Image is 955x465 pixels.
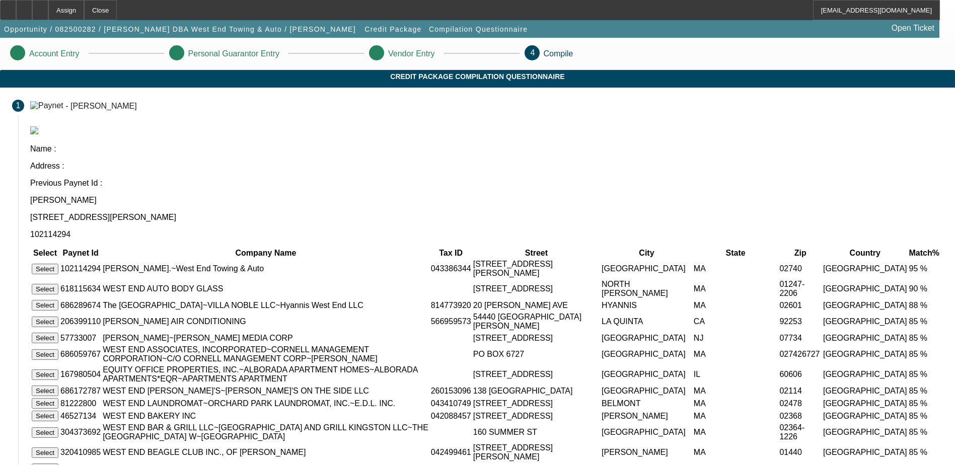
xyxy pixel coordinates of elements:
[60,410,101,422] td: 46527134
[779,299,822,311] td: 02601
[430,385,472,397] td: 260153096
[823,345,908,364] td: [GEOGRAPHIC_DATA]
[693,312,778,331] td: CA
[601,248,692,258] th: City
[32,398,58,409] button: Select
[823,443,908,462] td: [GEOGRAPHIC_DATA]
[362,20,424,38] button: Credit Package
[473,410,600,422] td: [STREET_ADDRESS]
[430,443,472,462] td: 042499461
[693,410,778,422] td: MA
[601,398,692,409] td: BELMONT
[601,312,692,331] td: LA QUINTA
[909,365,940,384] td: 85 %
[429,25,528,33] span: Compilation Questionnaire
[601,332,692,344] td: [GEOGRAPHIC_DATA]
[779,248,822,258] th: Zip
[823,410,908,422] td: [GEOGRAPHIC_DATA]
[65,101,136,110] div: - [PERSON_NAME]
[779,312,822,331] td: 92253
[32,411,58,421] button: Select
[60,443,101,462] td: 320410985
[823,279,908,298] td: [GEOGRAPHIC_DATA]
[102,385,429,397] td: WEST END [PERSON_NAME]'S~[PERSON_NAME]'S ON THE SIDE LLC
[29,49,80,58] p: Account Entry
[779,398,822,409] td: 02478
[30,230,943,239] p: 102114294
[823,259,908,278] td: [GEOGRAPHIC_DATA]
[102,443,429,462] td: WEST END BEAGLE CLUB INC., OF [PERSON_NAME]
[32,300,58,311] button: Select
[909,259,940,278] td: 95 %
[823,248,908,258] th: Country
[102,299,429,311] td: The [GEOGRAPHIC_DATA]~VILLA NOBLE LLC~Hyannis West End LLC
[388,49,435,58] p: Vendor Entry
[693,423,778,442] td: MA
[16,101,21,110] span: 1
[909,299,940,311] td: 88 %
[188,49,279,58] p: Personal Guarantor Entry
[601,299,692,311] td: HYANNIS
[32,264,58,274] button: Select
[60,299,101,311] td: 686289674
[30,179,943,188] p: Previous Paynet Id :
[60,332,101,344] td: 57733007
[601,259,692,278] td: [GEOGRAPHIC_DATA]
[909,410,940,422] td: 85 %
[364,25,421,33] span: Credit Package
[779,332,822,344] td: 07734
[823,398,908,409] td: [GEOGRAPHIC_DATA]
[60,279,101,298] td: 618115634
[888,20,938,37] a: Open Ticket
[32,369,58,380] button: Select
[102,259,429,278] td: [PERSON_NAME].~West End Towing & Auto
[473,299,600,311] td: 20 [PERSON_NAME] AVE
[693,345,778,364] td: MA
[60,365,101,384] td: 167980504
[102,345,429,364] td: WEST END ASSOCIATES, INCORPORATED~CORNELL MANAGEMENT CORPORATION~C/O CORNELL MANAGEMENT CORP~[PER...
[779,259,822,278] td: 02740
[430,398,472,409] td: 043410749
[60,345,101,364] td: 686059767
[473,259,600,278] td: [STREET_ADDRESS][PERSON_NAME]
[693,259,778,278] td: MA
[430,248,472,258] th: Tax ID
[102,248,429,258] th: Company Name
[30,144,943,153] p: Name :
[909,279,940,298] td: 90 %
[601,345,692,364] td: [GEOGRAPHIC_DATA]
[473,365,600,384] td: [STREET_ADDRESS]
[32,427,58,438] button: Select
[473,443,600,462] td: [STREET_ADDRESS][PERSON_NAME]
[473,332,600,344] td: [STREET_ADDRESS]
[601,410,692,422] td: [PERSON_NAME]
[909,248,940,258] th: Match%
[30,162,943,171] p: Address :
[102,410,429,422] td: WEST END BAKERY INC
[544,49,573,58] p: Compile
[693,279,778,298] td: MA
[601,365,692,384] td: [GEOGRAPHIC_DATA]
[693,299,778,311] td: MA
[823,312,908,331] td: [GEOGRAPHIC_DATA]
[693,365,778,384] td: IL
[32,317,58,327] button: Select
[60,312,101,331] td: 206399110
[473,385,600,397] td: 138 [GEOGRAPHIC_DATA]
[909,385,940,397] td: 85 %
[430,299,472,311] td: 814773920
[473,345,600,364] td: PO BOX 6727
[32,333,58,343] button: Select
[32,284,58,294] button: Select
[430,259,472,278] td: 043386344
[779,443,822,462] td: 01440
[430,312,472,331] td: 566959573
[823,299,908,311] td: [GEOGRAPHIC_DATA]
[473,248,600,258] th: Street
[30,126,38,134] img: paynet_logo.jpg
[601,443,692,462] td: [PERSON_NAME]
[779,410,822,422] td: 02368
[531,48,535,57] span: 4
[430,410,472,422] td: 042088457
[779,365,822,384] td: 60606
